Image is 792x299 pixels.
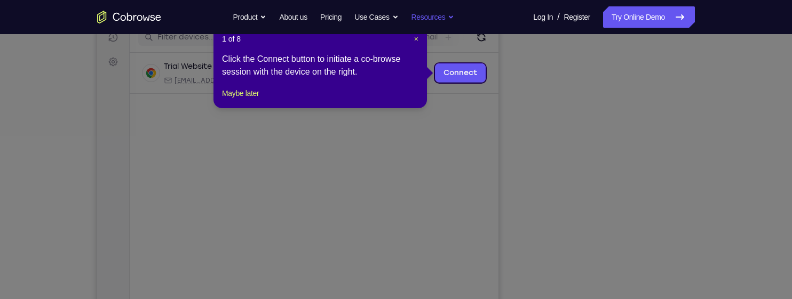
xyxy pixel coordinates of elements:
label: Email [321,35,340,46]
label: demo_id [212,35,245,46]
span: 1 of 8 [222,34,241,44]
div: Click the Connect button to initiate a co-browse session with the device on the right. [222,53,418,78]
a: Try Online Demo [603,6,695,28]
div: App [199,79,264,88]
button: Maybe later [222,87,259,100]
div: Open device details [33,56,401,97]
a: Register [564,6,590,28]
button: Close Tour [414,34,418,44]
div: New devices found. [120,69,122,71]
button: Use Cases [354,6,398,28]
a: Settings [6,55,26,75]
span: Cobrowse demo [209,79,264,88]
a: Pricing [320,6,342,28]
button: Product [233,6,267,28]
button: Resources [411,6,455,28]
button: Refresh [376,32,393,49]
h1: Connect [41,6,99,23]
a: Go to the home page [97,11,161,23]
span: +11 more [271,79,298,88]
span: web@example.com [77,79,192,88]
a: Connect [6,6,26,26]
div: Email [67,79,192,88]
a: Sessions [6,31,26,50]
a: Log In [533,6,553,28]
div: Trial Website [67,64,115,75]
span: × [414,35,418,43]
input: Filter devices... [60,35,195,46]
span: / [557,11,559,23]
div: Online [119,66,147,74]
a: About us [279,6,307,28]
a: Connect [338,67,389,86]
